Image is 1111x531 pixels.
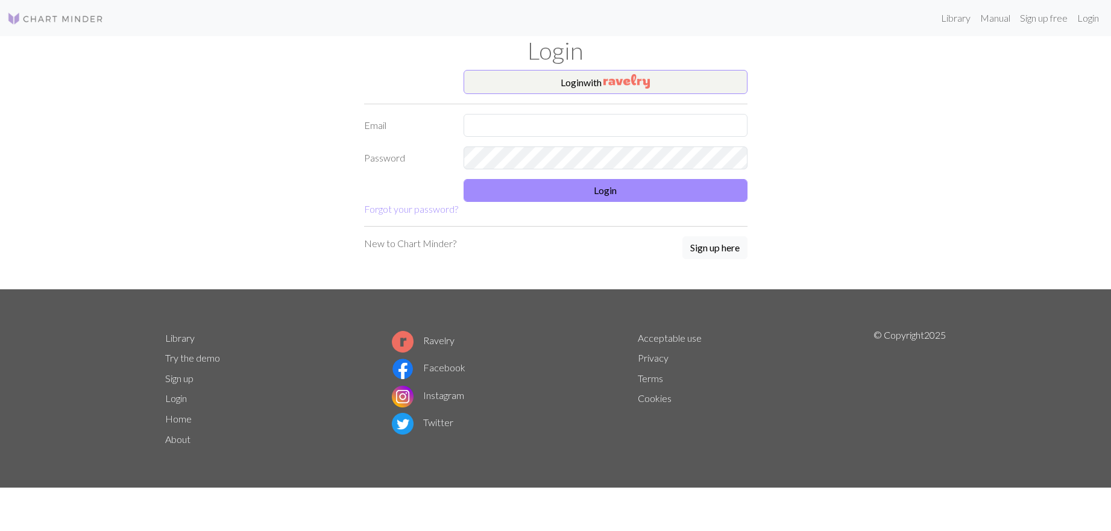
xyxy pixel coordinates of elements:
a: Login [1072,6,1104,30]
a: About [165,433,190,445]
button: Loginwith [464,70,747,94]
img: Facebook logo [392,358,414,380]
h1: Login [158,36,954,65]
a: Acceptable use [638,332,702,344]
label: Email [357,114,456,137]
a: Facebook [392,362,465,373]
img: Ravelry logo [392,331,414,353]
img: Logo [7,11,104,26]
p: © Copyright 2025 [873,328,946,450]
img: Ravelry [603,74,650,89]
a: Forgot your password? [364,203,458,215]
p: New to Chart Minder? [364,236,456,251]
a: Twitter [392,416,453,428]
img: Twitter logo [392,413,414,435]
a: Cookies [638,392,672,404]
a: Terms [638,372,663,384]
a: Privacy [638,352,669,363]
a: Instagram [392,389,464,401]
a: Login [165,392,187,404]
a: Ravelry [392,335,455,346]
button: Sign up here [682,236,747,259]
a: Sign up [165,372,194,384]
a: Sign up here [682,236,747,260]
a: Sign up free [1015,6,1072,30]
a: Manual [975,6,1015,30]
img: Instagram logo [392,386,414,407]
button: Login [464,179,747,202]
a: Library [165,332,195,344]
a: Home [165,413,192,424]
a: Try the demo [165,352,220,363]
a: Library [936,6,975,30]
label: Password [357,146,456,169]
